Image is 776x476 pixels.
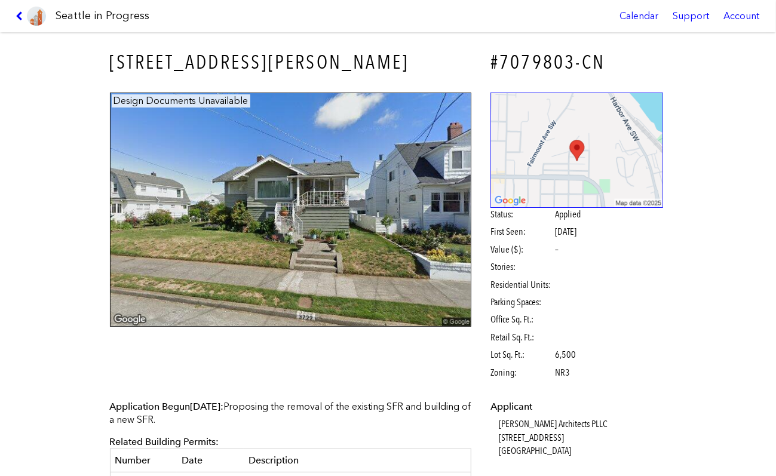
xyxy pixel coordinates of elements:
figcaption: Design Documents Unavailable [112,94,250,108]
span: 6,500 [555,348,576,361]
img: 3722_SW_GRAYSON_ST_SEATTLE.jpg [110,93,472,327]
span: Lot Sq. Ft.: [490,348,553,361]
span: Retail Sq. Ft.: [490,331,553,344]
span: Application Begun : [110,401,224,412]
span: Residential Units: [490,278,553,291]
span: First Seen: [490,225,553,238]
span: Status: [490,208,553,221]
th: Description [244,449,471,472]
span: Applied [555,208,581,221]
span: [DATE] [555,226,576,237]
span: – [555,243,559,256]
th: Date [177,449,244,472]
dt: Applicant [490,400,663,413]
span: Related Building Permits: [110,436,219,447]
dd: [PERSON_NAME] Architects PLLC [STREET_ADDRESS] [GEOGRAPHIC_DATA] [499,417,663,457]
span: Value ($): [490,243,553,256]
span: Office Sq. Ft.: [490,313,553,326]
span: NR3 [555,366,570,379]
h3: [STREET_ADDRESS][PERSON_NAME] [110,49,472,76]
span: Parking Spaces: [490,296,553,309]
span: Zoning: [490,366,553,379]
span: [DATE] [191,401,221,412]
img: favicon-96x96.png [27,7,46,26]
p: Proposing the removal of the existing SFR and building of a new SFR. [110,400,472,427]
h1: Seattle in Progress [56,8,149,23]
span: Stories: [490,260,553,274]
h4: #7079803-CN [490,49,663,76]
th: Number [110,449,177,472]
img: staticmap [490,93,663,208]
